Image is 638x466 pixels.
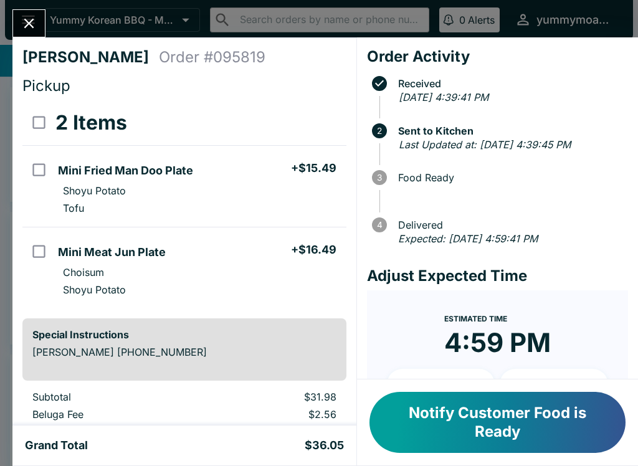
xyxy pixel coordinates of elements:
p: Choisum [63,266,104,278]
table: orders table [22,391,346,460]
button: Notify Customer Food is Ready [369,392,626,453]
h5: Mini Meat Jun Plate [58,245,166,260]
h4: Order # 095819 [159,48,265,67]
text: 2 [377,126,382,136]
span: Delivered [392,219,628,231]
p: Subtotal [32,391,197,403]
button: + 20 [500,369,608,400]
p: Shoyu Potato [63,184,126,197]
em: Expected: [DATE] 4:59:41 PM [398,232,538,245]
h5: Grand Total [25,438,88,453]
p: $31.98 [217,391,336,403]
text: 4 [376,220,382,230]
h4: [PERSON_NAME] [22,48,159,67]
h6: Special Instructions [32,328,336,341]
p: Beluga Fee [32,408,197,421]
em: Last Updated at: [DATE] 4:39:45 PM [399,138,571,151]
p: Tofu [63,202,84,214]
table: orders table [22,100,346,308]
h5: $36.05 [305,438,344,453]
text: 3 [377,173,382,183]
button: + 10 [387,369,495,400]
p: $2.56 [217,408,336,421]
h5: + $16.49 [291,242,336,257]
span: Estimated Time [444,314,507,323]
h3: 2 Items [55,110,127,135]
button: Close [13,10,45,37]
h5: + $15.49 [291,161,336,176]
span: Received [392,78,628,89]
span: Pickup [22,77,70,95]
em: [DATE] 4:39:41 PM [399,91,488,103]
time: 4:59 PM [444,326,551,359]
p: Shoyu Potato [63,283,126,296]
h5: Mini Fried Man Doo Plate [58,163,193,178]
h4: Order Activity [367,47,628,66]
span: Food Ready [392,172,628,183]
span: Sent to Kitchen [392,125,628,136]
h4: Adjust Expected Time [367,267,628,285]
p: [PERSON_NAME] [PHONE_NUMBER] [32,346,336,358]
